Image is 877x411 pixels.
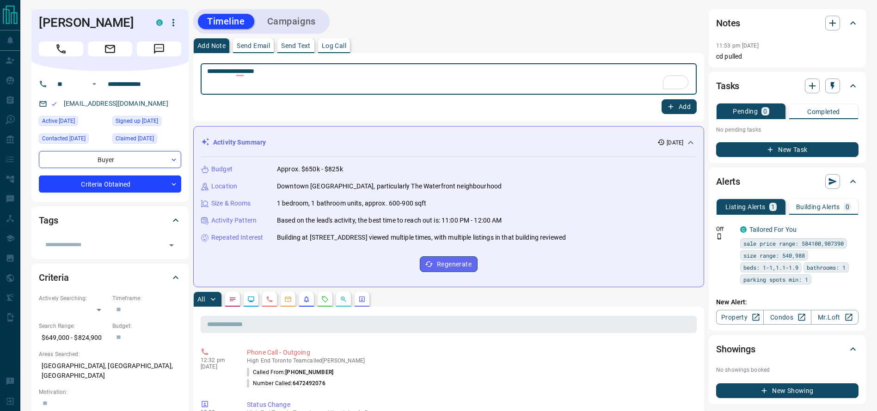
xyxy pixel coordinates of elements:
[716,383,859,398] button: New Showing
[716,297,859,307] p: New Alert:
[716,42,759,49] p: 11:53 pm [DATE]
[716,123,859,137] p: No pending tasks
[39,42,83,56] span: Call
[716,366,859,374] p: No showings booked
[247,400,693,410] p: Status Change
[112,322,181,330] p: Budget:
[39,322,108,330] p: Search Range:
[358,296,366,303] svg: Agent Actions
[258,14,325,29] button: Campaigns
[165,239,178,252] button: Open
[743,275,808,284] span: parking spots min: 1
[303,296,310,303] svg: Listing Alerts
[716,338,859,360] div: Showings
[39,330,108,345] p: $649,000 - $824,900
[763,108,767,115] p: 0
[39,209,181,231] div: Tags
[796,204,840,210] p: Building Alerts
[42,116,75,126] span: Active [DATE]
[211,181,237,191] p: Location
[716,225,735,233] p: Off
[771,204,775,210] p: 1
[285,369,333,375] span: [PHONE_NUMBER]
[716,79,739,93] h2: Tasks
[156,19,163,26] div: condos.ca
[39,133,108,146] div: Fri Oct 10 2025
[716,342,755,357] h2: Showings
[277,233,566,242] p: Building at [STREET_ADDRESS] viewed multiple times, with multiple listings in that building reviewed
[112,133,181,146] div: Fri Oct 10 2025
[201,357,233,363] p: 12:32 pm
[237,42,270,49] p: Send Email
[247,296,255,303] svg: Lead Browsing Activity
[322,42,346,49] p: Log Call
[716,12,859,34] div: Notes
[229,296,236,303] svg: Notes
[247,348,693,357] p: Phone Call - Outgoing
[39,175,181,193] div: Criteria Obtained
[807,109,840,115] p: Completed
[811,310,859,325] a: Mr.Loft
[88,42,132,56] span: Email
[64,100,168,107] a: [EMAIL_ADDRESS][DOMAIN_NAME]
[743,251,805,260] span: size range: 540,988
[749,226,797,233] a: Tailored For You
[420,256,478,272] button: Regenerate
[740,226,747,233] div: condos.ca
[321,296,329,303] svg: Requests
[716,174,740,189] h2: Alerts
[116,116,158,126] span: Signed up [DATE]
[112,116,181,129] div: Fri Oct 10 2025
[807,263,846,272] span: bathrooms: 1
[197,42,226,49] p: Add Note
[281,42,311,49] p: Send Text
[39,116,108,129] div: Fri Oct 10 2025
[211,199,251,208] p: Size & Rooms
[201,363,233,370] p: [DATE]
[39,294,108,302] p: Actively Searching:
[201,134,696,151] div: Activity Summary[DATE]
[211,164,233,174] p: Budget
[716,75,859,97] div: Tasks
[39,358,181,383] p: [GEOGRAPHIC_DATA], [GEOGRAPHIC_DATA], [GEOGRAPHIC_DATA]
[743,263,798,272] span: beds: 1-1,1.1-1.9
[211,233,263,242] p: Repeated Interest
[213,138,266,147] p: Activity Summary
[340,296,347,303] svg: Opportunities
[733,108,758,115] p: Pending
[197,296,205,302] p: All
[42,134,86,143] span: Contacted [DATE]
[39,270,69,285] h2: Criteria
[277,164,343,174] p: Approx. $650k - $825k
[277,199,426,208] p: 1 bedroom, 1 bathroom units, approx. 600-900 sqft
[39,266,181,289] div: Criteria
[716,142,859,157] button: New Task
[667,139,683,147] p: [DATE]
[284,296,292,303] svg: Emails
[716,16,740,30] h2: Notes
[662,99,697,114] button: Add
[846,204,849,210] p: 0
[112,294,181,302] p: Timeframe:
[293,380,325,387] span: 6472492076
[725,204,766,210] p: Listing Alerts
[39,388,181,396] p: Motivation:
[277,181,502,191] p: Downtown [GEOGRAPHIC_DATA], particularly The Waterfront neighbourhood
[716,233,723,240] svg: Push Notification Only
[207,67,690,91] textarea: To enrich screen reader interactions, please activate Accessibility in Grammarly extension settings
[198,14,254,29] button: Timeline
[716,170,859,193] div: Alerts
[716,310,764,325] a: Property
[89,79,100,90] button: Open
[116,134,154,143] span: Claimed [DATE]
[266,296,273,303] svg: Calls
[39,15,142,30] h1: [PERSON_NAME]
[39,350,181,358] p: Areas Searched:
[211,216,257,225] p: Activity Pattern
[743,239,844,248] span: sale price range: 584100,907390
[39,213,58,228] h2: Tags
[277,216,502,225] p: Based on the lead's activity, the best time to reach out is: 11:00 PM - 12:00 AM
[39,151,181,168] div: Buyer
[716,52,859,61] p: cd pulled
[247,357,693,364] p: High End Toronto Team called [PERSON_NAME]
